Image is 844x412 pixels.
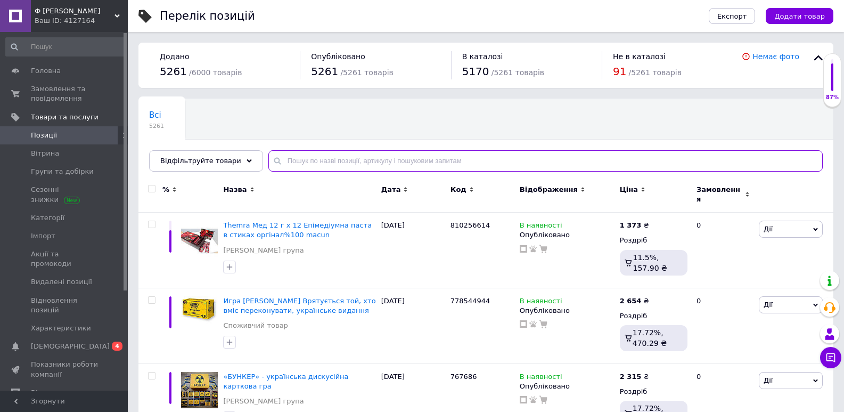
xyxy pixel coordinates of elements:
span: Акції та промокоди [31,249,99,269]
span: Дії [764,376,773,384]
span: Дії [764,301,773,309]
span: 810256614 [450,221,490,229]
div: Опубліковано [520,382,614,391]
span: 17.72%, 470.29 ₴ [633,328,667,348]
span: Категорії [31,213,64,223]
span: Ф Л Е Ш [35,6,114,16]
a: Игра [PERSON_NAME] Врятується той, хто вміє переконувати, українське видання [223,297,375,314]
span: Ціна [620,185,638,195]
span: Всі [149,110,161,120]
span: 5261 [160,65,187,78]
span: Відфільтруйте товари [160,157,241,165]
span: Групи та добірки [31,167,94,176]
span: Не в каталозі [613,52,666,61]
span: 11.5%, 157.90 ₴ [633,253,667,272]
div: 87% [824,94,841,101]
button: Чат з покупцем [820,347,841,368]
div: Роздріб [620,387,687,397]
span: Відображення [520,185,578,195]
button: Експорт [709,8,756,24]
span: Товари та послуги [31,112,99,122]
a: Споживчий товар [223,321,288,330]
span: Позиції [31,131,57,140]
div: Роздріб [620,236,687,245]
span: Імпорт [31,231,55,241]
span: Вітрина [31,149,59,158]
div: Перелік позицій [160,11,255,22]
span: Замовлення [696,185,742,204]
b: 2 315 [620,373,642,381]
b: 1 373 [620,221,642,229]
div: Ваш ID: 4127164 [35,16,128,26]
a: Немає фото [752,52,799,61]
div: Опубліковано [520,306,614,316]
button: Додати товар [766,8,833,24]
div: [DATE] [379,213,448,288]
span: 5261 [149,122,164,130]
div: ₴ [620,221,649,230]
a: Themra Мед 12 г x 12 Епімедіумна паста в стиках оргінал%100 macun [223,221,372,239]
img: «БУНКЕР» - українська дискусійна карткова гра [181,372,218,409]
div: ₴ [620,372,649,382]
span: % [162,185,169,195]
span: В наявності [520,221,562,232]
span: Видалені позиції [31,277,92,287]
img: Themra Мед 12г x 12 Эпимедиумная паста в стиках оргинал %100 macun [181,221,218,261]
div: Опубліковано [520,230,614,240]
div: Роздріб [620,311,687,321]
span: Головна [31,66,61,76]
span: 767686 [450,373,477,381]
img: Игра Бункер Врятується той, хто вміє переконувати, українське видання [181,296,218,324]
input: Пошук по назві позиції, артикулу і пошуковим запитам [268,150,823,172]
span: [DEMOGRAPHIC_DATA] [31,342,110,351]
span: Дата [381,185,401,195]
span: Код [450,185,466,195]
span: 91 [613,65,626,78]
span: Відгуки [31,388,59,398]
a: «БУНКЕР» - українська дискусійна карткова гра [223,373,348,390]
span: 5261 [311,65,338,78]
span: Додано [160,52,189,61]
span: Назва [223,185,247,195]
span: / 5261 товарів [491,68,544,77]
span: Дії [764,225,773,233]
span: Експорт [717,12,747,20]
span: Замовлення та повідомлення [31,84,99,103]
span: / 5261 товарів [629,68,682,77]
a: [PERSON_NAME] група [223,397,304,406]
span: В каталозі [462,52,503,61]
span: В наявності [520,373,562,384]
b: 2 654 [620,297,642,305]
span: / 5261 товарів [340,68,393,77]
span: 778544944 [450,297,490,305]
span: 4 [112,342,122,351]
input: Пошук [5,37,126,56]
div: 0 [690,288,756,363]
div: [DATE] [379,288,448,363]
div: 0 [690,213,756,288]
span: 5170 [462,65,489,78]
div: ₴ [620,296,649,306]
span: Опубліковано [311,52,365,61]
span: Додати товар [774,12,825,20]
span: Показники роботи компанії [31,360,99,379]
a: [PERSON_NAME] група [223,246,304,255]
span: Характеристики [31,324,91,333]
span: / 6000 товарів [189,68,242,77]
span: Відновлення позицій [31,296,99,315]
span: В наявності [520,297,562,308]
span: Сезонні знижки [31,185,99,204]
